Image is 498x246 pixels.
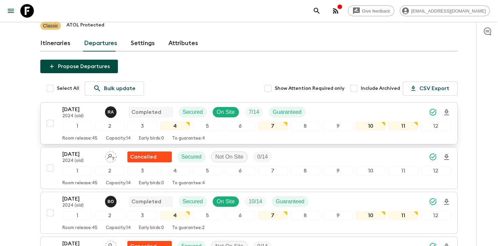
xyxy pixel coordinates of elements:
[361,85,400,92] span: Include Archived
[400,5,490,16] div: [EMAIL_ADDRESS][DOMAIN_NAME]
[62,225,98,231] p: Room release: 45
[62,211,92,220] div: 1
[106,181,131,186] p: Capacity: 14
[62,203,100,208] p: 2024 (old)
[160,166,190,175] div: 4
[131,198,161,206] p: Completed
[310,4,324,18] button: search adventures
[106,225,131,231] p: Capacity: 14
[40,60,118,73] button: Propose Departures
[421,166,451,175] div: 12
[356,211,386,220] div: 10
[131,35,155,52] a: Settings
[442,108,451,117] svg: Download Onboarding
[323,166,353,175] div: 9
[290,211,320,220] div: 8
[225,211,255,220] div: 6
[62,158,100,164] p: 2024 (old)
[356,166,386,175] div: 10
[429,198,437,206] svg: Synced Successfully
[290,122,320,130] div: 8
[139,136,164,141] p: Early birds: 0
[62,181,98,186] p: Room release: 45
[62,114,100,119] p: 2024 (old)
[183,108,203,116] p: Secured
[95,211,125,220] div: 2
[429,108,437,116] svg: Synced Successfully
[323,211,353,220] div: 9
[217,108,235,116] p: On Site
[168,35,198,52] a: Attributes
[40,192,458,234] button: [DATE]2024 (old)Bryan OcampoCompletedSecuredOn SiteTrip FillGuaranteed123456789101112Room release...
[258,166,288,175] div: 7
[127,122,157,130] div: 3
[257,153,268,161] p: 0 / 14
[403,81,458,96] button: CSV Export
[95,122,125,130] div: 2
[43,22,58,29] p: Classic
[442,153,451,161] svg: Download Onboarding
[40,147,458,189] button: [DATE]2024 (old)Assign pack leaderFlash Pack cancellationSecuredNot On SiteTrip Fill1234567891011...
[276,198,305,206] p: Guaranteed
[172,181,205,186] p: To guarantee: 4
[388,166,418,175] div: 11
[290,166,320,175] div: 8
[160,211,190,220] div: 4
[348,5,394,16] a: Give feedback
[249,198,262,206] p: 10 / 14
[408,8,490,14] span: [EMAIL_ADDRESS][DOMAIN_NAME]
[212,196,239,207] div: On Site
[275,85,345,92] span: Show Attention Required only
[211,151,248,162] div: Not On Site
[105,198,118,203] span: Bryan Ocampo
[253,151,272,162] div: Trip Fill
[172,136,205,141] p: To guarantee: 4
[388,122,418,130] div: 11
[62,136,98,141] p: Room release: 45
[62,122,92,130] div: 1
[217,198,235,206] p: On Site
[139,225,164,231] p: Early birds: 0
[179,196,207,207] div: Secured
[273,108,302,116] p: Guaranteed
[57,85,79,92] span: Select All
[106,136,131,141] p: Capacity: 14
[66,22,104,30] p: ATOL Protected
[225,122,255,130] div: 6
[130,153,157,161] p: Cancelled
[421,122,451,130] div: 12
[212,107,239,118] div: On Site
[388,211,418,220] div: 11
[429,153,437,161] svg: Synced Successfully
[62,150,100,158] p: [DATE]
[40,35,70,52] a: Itineraries
[249,108,259,116] p: 7 / 14
[85,81,144,96] a: Bulk update
[183,198,203,206] p: Secured
[127,166,157,175] div: 3
[62,166,92,175] div: 1
[139,181,164,186] p: Early birds: 0
[62,195,100,203] p: [DATE]
[358,8,394,14] span: Give feedback
[177,151,206,162] div: Secured
[105,153,117,159] span: Assign pack leader
[95,166,125,175] div: 2
[105,108,118,114] span: Rupert Andres
[172,225,205,231] p: To guarantee: 2
[193,166,223,175] div: 5
[127,151,172,162] div: Flash Pack cancellation
[323,122,353,130] div: 9
[40,102,458,144] button: [DATE]2024 (old)Rupert AndresCompletedSecuredOn SiteTrip FillGuaranteed123456789101112Room releas...
[193,211,223,220] div: 5
[62,105,100,114] p: [DATE]
[258,122,288,130] div: 7
[181,153,202,161] p: Secured
[215,153,244,161] p: Not On Site
[421,211,451,220] div: 12
[127,211,157,220] div: 3
[84,35,117,52] a: Departures
[193,122,223,130] div: 5
[258,211,288,220] div: 7
[442,198,451,206] svg: Download Onboarding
